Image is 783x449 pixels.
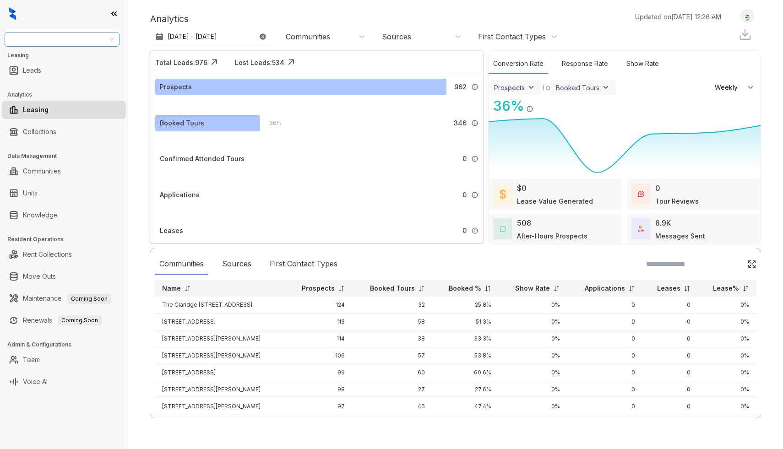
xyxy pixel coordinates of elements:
[698,347,756,364] td: 0%
[500,189,506,200] img: LeaseValue
[515,284,550,293] p: Show Rate
[67,294,111,304] span: Coming Soon
[494,84,525,92] div: Prospects
[642,314,698,330] td: 0
[7,91,128,99] h3: Analytics
[499,314,567,330] td: 0%
[567,314,642,330] td: 0
[698,398,756,415] td: 0%
[454,82,467,92] span: 962
[567,330,642,347] td: 0
[517,183,527,194] div: $0
[742,285,749,292] img: sorting
[207,55,221,69] img: Click Icon
[382,32,411,42] div: Sources
[9,7,16,20] img: logo
[155,415,285,432] td: [STREET_ADDRESS]
[432,381,498,398] td: 27.6%
[155,254,208,275] div: Communities
[155,314,285,330] td: [STREET_ADDRESS]
[352,347,433,364] td: 57
[541,82,550,93] div: To
[352,364,433,381] td: 60
[557,54,613,74] div: Response Rate
[655,217,671,228] div: 8.9K
[2,289,126,308] li: Maintenance
[168,32,217,41] p: [DATE] - [DATE]
[23,162,61,180] a: Communities
[352,314,433,330] td: 58
[462,190,467,200] span: 0
[2,311,126,330] li: Renewals
[160,154,245,164] div: Confirmed Attended Tours
[23,311,102,330] a: RenewalsComing Soon
[23,101,49,119] a: Leasing
[628,285,635,292] img: sorting
[160,190,200,200] div: Applications
[370,284,415,293] p: Booked Tours
[432,398,498,415] td: 47.4%
[484,285,491,292] img: sorting
[499,381,567,398] td: 0%
[150,12,189,26] p: Analytics
[556,84,599,92] div: Booked Tours
[684,285,691,292] img: sorting
[285,364,352,381] td: 99
[499,398,567,415] td: 0%
[155,381,285,398] td: [STREET_ADDRESS][PERSON_NAME]
[302,284,335,293] p: Prospects
[567,297,642,314] td: 0
[499,297,567,314] td: 0%
[715,83,743,92] span: Weekly
[698,415,756,432] td: 0%
[489,54,548,74] div: Conversion Rate
[499,347,567,364] td: 0%
[155,364,285,381] td: [STREET_ADDRESS]
[2,245,126,264] li: Rent Collections
[471,191,478,199] img: Info
[23,373,48,391] a: Voice AI
[286,32,330,42] div: Communities
[642,398,698,415] td: 0
[527,83,536,92] img: ViewFilterArrow
[160,82,192,92] div: Prospects
[642,364,698,381] td: 0
[265,254,342,275] div: First Contact Types
[23,184,38,202] a: Units
[235,58,284,67] div: Lost Leads: 534
[285,381,352,398] td: 98
[642,347,698,364] td: 0
[567,381,642,398] td: 0
[184,285,191,292] img: sorting
[517,231,587,241] div: After-Hours Prospects
[2,101,126,119] li: Leasing
[155,347,285,364] td: [STREET_ADDRESS][PERSON_NAME]
[338,285,345,292] img: sorting
[23,61,41,80] a: Leads
[657,284,680,293] p: Leases
[698,297,756,314] td: 0%
[698,364,756,381] td: 0%
[533,97,547,111] img: Click Icon
[489,96,524,116] div: 36 %
[471,155,478,162] img: Info
[567,415,642,432] td: 0
[728,260,736,268] img: SearchIcon
[2,351,126,369] li: Team
[23,245,72,264] a: Rent Collections
[418,285,425,292] img: sorting
[655,231,705,241] div: Messages Sent
[635,12,721,22] p: Updated on [DATE] 12:26 AM
[553,285,560,292] img: sorting
[471,83,478,91] img: Info
[432,314,498,330] td: 51.3%
[655,196,699,206] div: Tour Reviews
[601,83,610,92] img: ViewFilterArrow
[655,183,660,194] div: 0
[285,297,352,314] td: 124
[432,347,498,364] td: 53.8%
[471,119,478,127] img: Info
[155,58,207,67] div: Total Leads: 976
[23,267,56,286] a: Move Outs
[698,330,756,347] td: 0%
